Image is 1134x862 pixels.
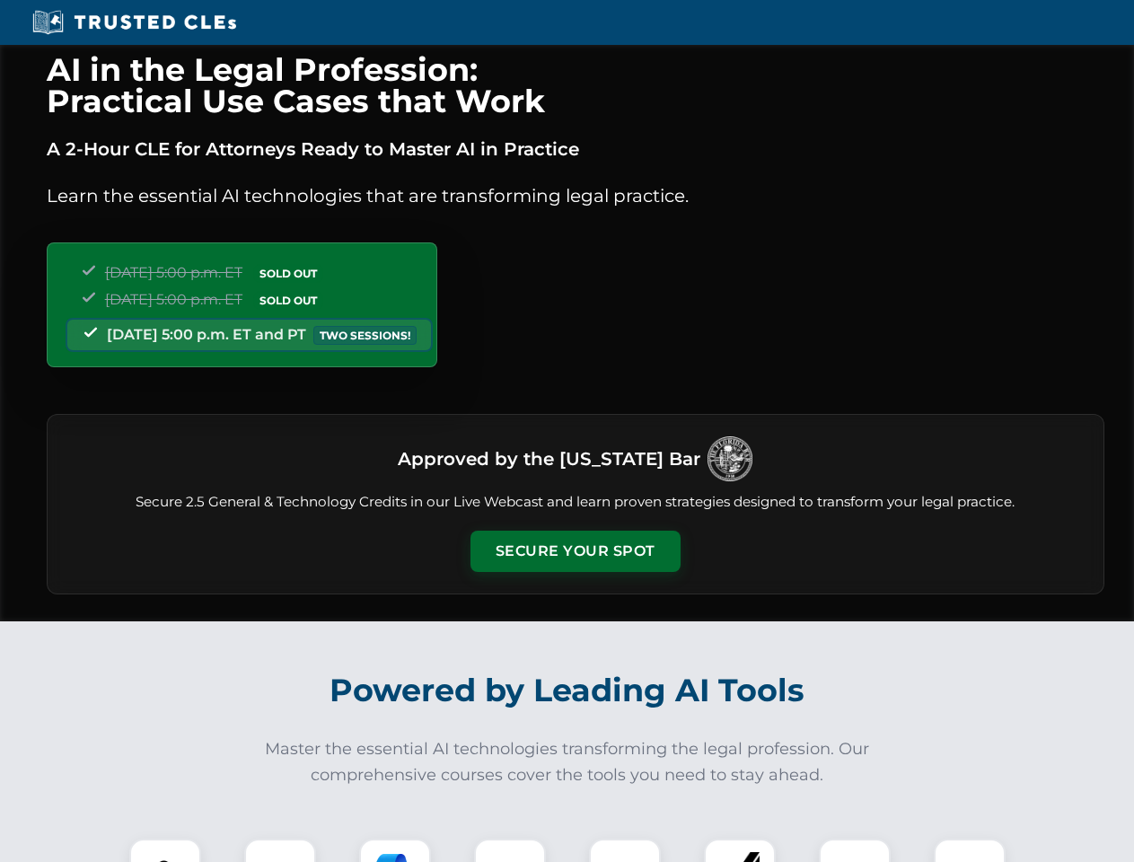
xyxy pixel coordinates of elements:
p: Master the essential AI technologies transforming the legal profession. Our comprehensive courses... [253,736,882,788]
span: SOLD OUT [253,264,323,283]
p: Learn the essential AI technologies that are transforming legal practice. [47,181,1104,210]
h2: Powered by Leading AI Tools [70,659,1065,722]
h1: AI in the Legal Profession: Practical Use Cases that Work [47,54,1104,117]
p: Secure 2.5 General & Technology Credits in our Live Webcast and learn proven strategies designed ... [69,492,1082,513]
h3: Approved by the [US_STATE] Bar [398,443,700,475]
span: [DATE] 5:00 p.m. ET [105,291,242,308]
span: [DATE] 5:00 p.m. ET [105,264,242,281]
img: Logo [708,436,752,481]
span: SOLD OUT [253,291,323,310]
img: Trusted CLEs [27,9,242,36]
p: A 2-Hour CLE for Attorneys Ready to Master AI in Practice [47,135,1104,163]
button: Secure Your Spot [470,531,681,572]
